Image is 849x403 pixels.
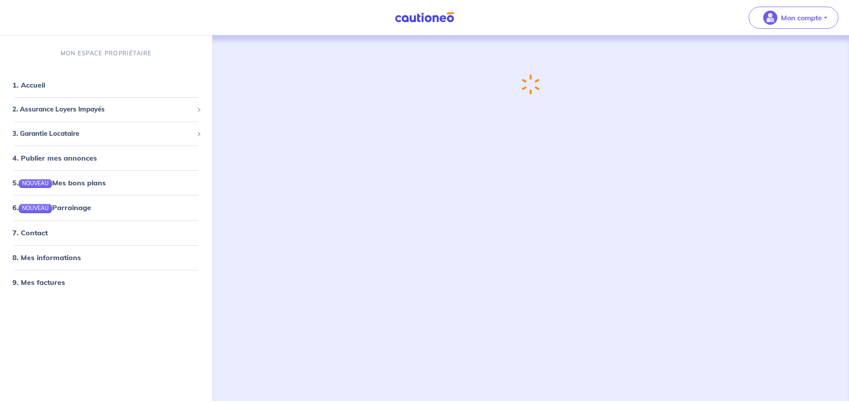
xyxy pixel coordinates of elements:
[4,76,209,94] div: 1. Accueil
[749,7,838,29] button: illu_account_valid_menu.svgMon compte
[4,224,209,242] div: 7. Contact
[12,203,91,212] a: 6.NOUVEAUParrainage
[4,125,209,142] div: 3. Garantie Locataire
[4,249,209,266] div: 8. Mes informations
[12,178,106,187] a: 5.NOUVEAUMes bons plans
[61,49,152,58] p: MON ESPACE PROPRIÉTAIRE
[4,149,209,167] div: 4. Publier mes annonces
[522,74,539,95] img: loading-spinner
[12,129,193,139] span: 3. Garantie Locataire
[12,154,97,162] a: 4. Publier mes annonces
[391,12,458,23] img: Cautioneo
[12,253,81,262] a: 8. Mes informations
[4,273,209,291] div: 9. Mes factures
[781,12,822,23] p: Mon compte
[12,81,45,89] a: 1. Accueil
[12,228,48,237] a: 7. Contact
[763,11,777,25] img: illu_account_valid_menu.svg
[4,199,209,216] div: 6.NOUVEAUParrainage
[12,104,193,115] span: 2. Assurance Loyers Impayés
[4,174,209,192] div: 5.NOUVEAUMes bons plans
[12,278,65,287] a: 9. Mes factures
[4,101,209,118] div: 2. Assurance Loyers Impayés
